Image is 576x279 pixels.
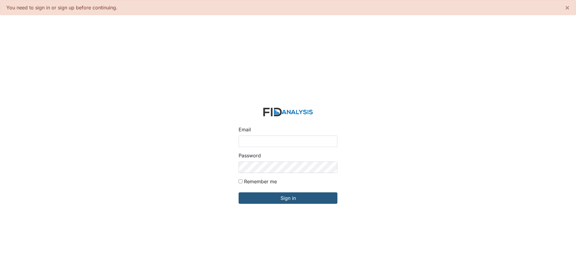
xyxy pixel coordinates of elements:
label: Email [239,126,251,133]
button: × [559,0,576,15]
input: Sign in [239,192,337,204]
img: logo-2fc8c6e3336f68795322cb6e9a2b9007179b544421de10c17bdaae8622450297.svg [263,108,313,117]
span: × [565,3,570,12]
label: Password [239,152,261,159]
label: Remember me [244,178,277,185]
